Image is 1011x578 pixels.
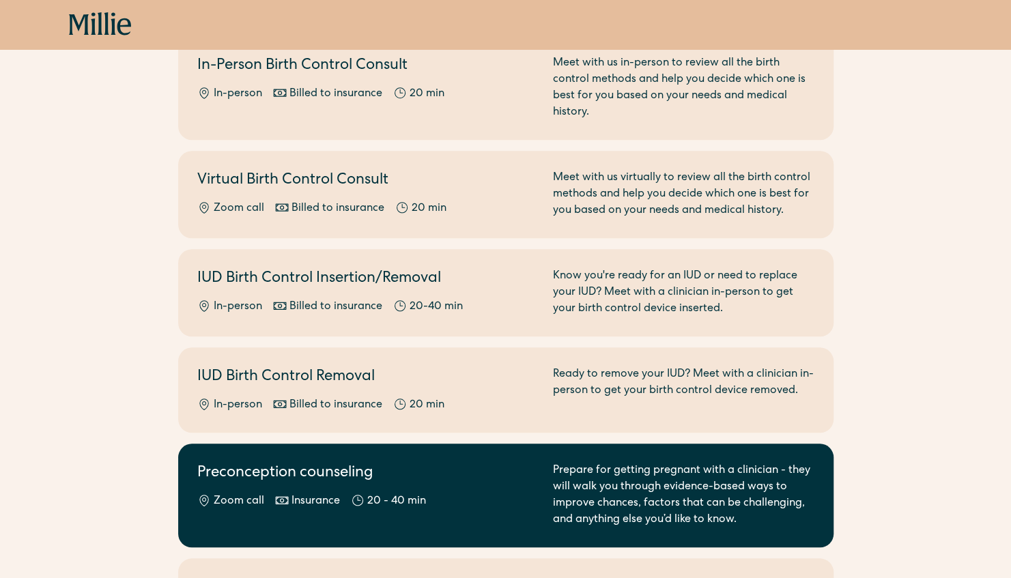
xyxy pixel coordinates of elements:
[197,268,537,291] h2: IUD Birth Control Insertion/Removal
[214,397,262,414] div: In-person
[197,55,537,78] h2: In-Person Birth Control Consult
[197,170,537,192] h2: Virtual Birth Control Consult
[289,86,382,102] div: Billed to insurance
[178,444,834,547] a: Preconception counselingZoom callInsurance20 - 40 minPrepare for getting pregnant with a clinicia...
[214,299,262,315] div: In-person
[289,397,382,414] div: Billed to insurance
[412,201,446,217] div: 20 min
[289,299,382,315] div: Billed to insurance
[410,397,444,414] div: 20 min
[197,463,537,485] h2: Preconception counseling
[410,299,463,315] div: 20-40 min
[214,86,262,102] div: In-person
[178,249,834,336] a: IUD Birth Control Insertion/RemovalIn-personBilled to insurance20-40 minKnow you're ready for an ...
[178,151,834,238] a: Virtual Birth Control ConsultZoom callBilled to insurance20 minMeet with us virtually to review a...
[291,493,340,510] div: Insurance
[553,170,814,219] div: Meet with us virtually to review all the birth control methods and help you decide which one is b...
[178,36,834,140] a: In-Person Birth Control ConsultIn-personBilled to insurance20 minMeet with us in-person to review...
[553,55,814,121] div: Meet with us in-person to review all the birth control methods and help you decide which one is b...
[410,86,444,102] div: 20 min
[214,201,264,217] div: Zoom call
[214,493,264,510] div: Zoom call
[178,347,834,433] a: IUD Birth Control RemovalIn-personBilled to insurance20 minReady to remove your IUD? Meet with a ...
[291,201,384,217] div: Billed to insurance
[197,366,537,389] h2: IUD Birth Control Removal
[367,493,426,510] div: 20 - 40 min
[553,268,814,317] div: Know you're ready for an IUD or need to replace your IUD? Meet with a clinician in-person to get ...
[553,463,814,528] div: Prepare for getting pregnant with a clinician - they will walk you through evidence-based ways to...
[553,366,814,414] div: Ready to remove your IUD? Meet with a clinician in-person to get your birth control device removed.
